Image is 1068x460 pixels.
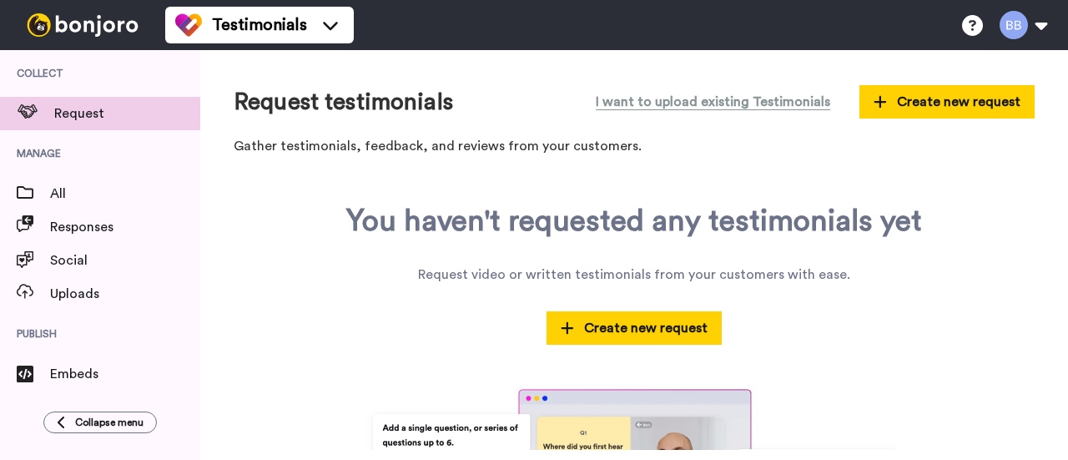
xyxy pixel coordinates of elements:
button: Create new request [859,85,1035,119]
img: tm-color.svg [175,12,202,38]
img: bj-logo-header-white.svg [20,13,145,37]
span: Collapse menu [75,416,144,429]
button: Create new request [547,311,722,345]
h1: Request testimonials [234,89,453,115]
div: Request video or written testimonials from your customers with ease. [418,265,850,285]
div: You haven't requested any testimonials yet [346,205,922,238]
span: I want to upload existing Testimonials [596,92,830,112]
span: All [50,184,200,204]
span: Create new request [874,92,1020,112]
span: Create new request [561,318,708,338]
span: Testimonials [212,13,307,37]
span: Responses [50,217,200,237]
button: I want to upload existing Testimonials [583,83,843,120]
button: Collapse menu [43,412,157,433]
p: Gather testimonials, feedback, and reviews from your customers. [234,137,1035,156]
span: Request [54,104,200,124]
span: Embeds [50,364,200,384]
span: Uploads [50,284,200,304]
span: Social [50,250,200,270]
